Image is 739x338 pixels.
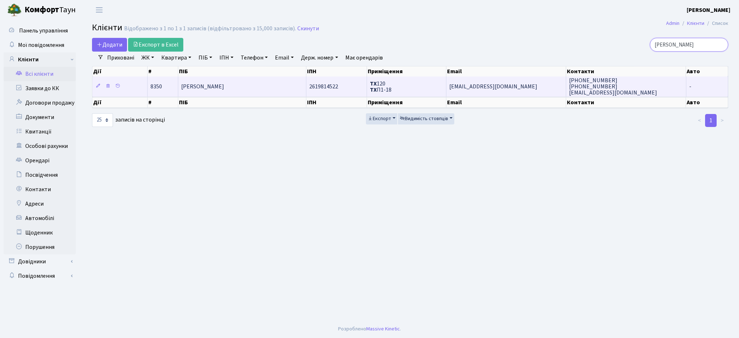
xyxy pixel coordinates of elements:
[92,113,113,127] select: записів на сторінці
[4,110,76,124] a: Документи
[566,97,686,108] th: Контакти
[306,97,367,108] th: ІПН
[92,97,148,108] th: Дії
[366,113,397,124] button: Експорт
[150,83,162,91] span: 8350
[238,52,271,64] a: Телефон
[7,3,22,17] img: logo.png
[367,97,446,108] th: Приміщення
[25,4,76,16] span: Таун
[4,96,76,110] a: Договори продажу
[449,83,537,91] span: [EMAIL_ADDRESS][DOMAIN_NAME]
[92,113,165,127] label: записів на сторінці
[306,66,367,76] th: ІПН
[18,41,64,49] span: Мої повідомлення
[158,52,194,64] a: Квартира
[686,97,728,108] th: Авто
[178,97,306,108] th: ПІБ
[181,83,224,91] span: [PERSON_NAME]
[4,211,76,225] a: Автомобілі
[297,25,319,32] a: Скинути
[370,80,377,88] b: ТХ
[4,153,76,168] a: Орендарі
[19,27,68,35] span: Панель управління
[4,124,76,139] a: Квитанції
[4,254,76,269] a: Довідники
[687,19,704,27] a: Клієнти
[4,52,76,67] a: Клієнти
[569,76,657,97] span: [PHONE_NUMBER] [PHONE_NUMBER] [EMAIL_ADDRESS][DOMAIN_NAME]
[370,80,392,94] span: 120 П1-18
[4,38,76,52] a: Мої повідомлення
[366,325,400,333] a: Massive Kinetic
[4,81,76,96] a: Заявки до КК
[217,52,236,64] a: ІПН
[309,83,338,91] span: 2619814522
[4,67,76,81] a: Всі клієнти
[139,52,157,64] a: ЖК
[704,19,728,27] li: Список
[128,38,183,52] a: Експорт в Excel
[566,66,686,76] th: Контакти
[148,97,178,108] th: #
[689,83,691,91] span: -
[104,52,137,64] a: Приховані
[4,225,76,240] a: Щоденник
[4,197,76,211] a: Адреси
[342,52,386,64] a: Має орендарів
[686,66,728,76] th: Авто
[4,23,76,38] a: Панель управління
[25,4,59,16] b: Комфорт
[92,38,127,52] a: Додати
[97,41,122,49] span: Додати
[687,6,730,14] a: [PERSON_NAME]
[338,325,401,333] div: Розроблено .
[650,38,728,52] input: Пошук...
[4,269,76,283] a: Повідомлення
[655,16,739,31] nav: breadcrumb
[368,115,391,122] span: Експорт
[4,139,76,153] a: Особові рахунки
[4,240,76,254] a: Порушення
[124,25,296,32] div: Відображено з 1 по 1 з 1 записів (відфільтровано з 15,000 записів).
[705,114,717,127] a: 1
[666,19,679,27] a: Admin
[92,21,122,34] span: Клієнти
[446,97,566,108] th: Email
[446,66,566,76] th: Email
[4,168,76,182] a: Посвідчення
[90,4,108,16] button: Переключити навігацію
[272,52,297,64] a: Email
[370,86,377,94] b: ТХ
[298,52,341,64] a: Держ. номер
[178,66,306,76] th: ПІБ
[400,115,448,122] span: Видимість стовпців
[398,113,454,124] button: Видимість стовпців
[367,66,446,76] th: Приміщення
[4,182,76,197] a: Контакти
[196,52,215,64] a: ПІБ
[92,66,148,76] th: Дії
[148,66,178,76] th: #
